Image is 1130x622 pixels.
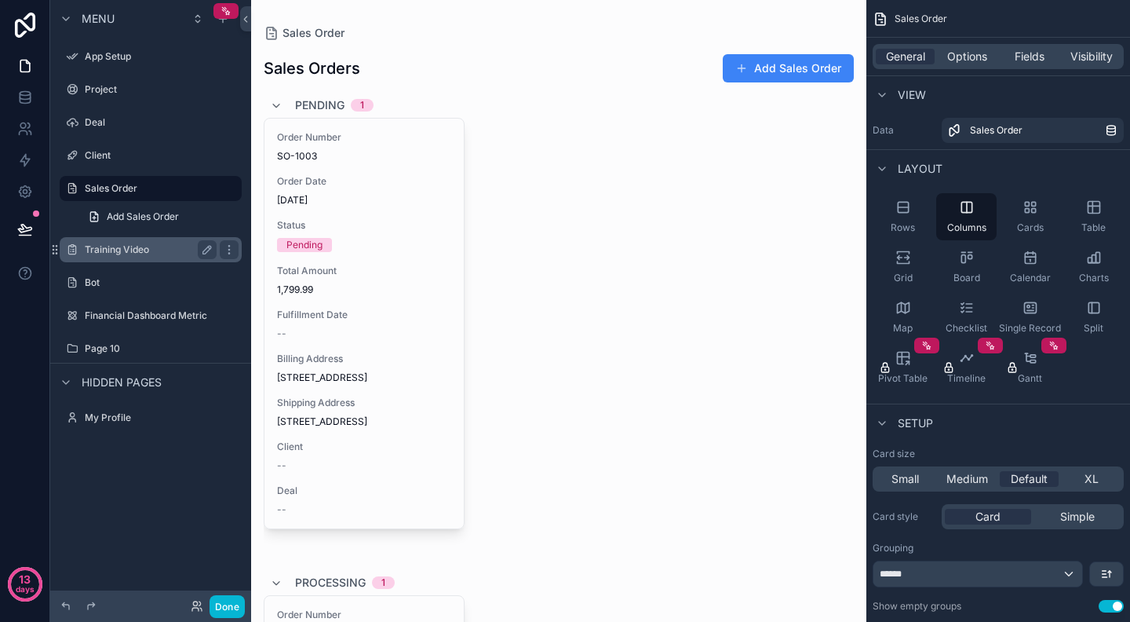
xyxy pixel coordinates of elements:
[60,143,242,168] a: Client
[1063,243,1124,291] button: Charts
[1081,221,1106,234] span: Table
[936,294,997,341] button: Checklist
[1015,49,1044,64] span: Fields
[946,322,987,335] span: Checklist
[85,243,210,256] label: Training Video
[898,87,926,103] span: View
[1084,471,1099,487] span: XL
[873,448,915,460] label: Card size
[1010,272,1051,284] span: Calendar
[60,110,242,135] a: Deal
[1079,272,1109,284] span: Charts
[85,412,239,424] label: My Profile
[947,221,986,234] span: Columns
[16,578,35,600] p: days
[82,11,115,27] span: Menu
[894,272,913,284] span: Grid
[1017,221,1044,234] span: Cards
[886,49,925,64] span: General
[873,243,933,291] button: Grid
[1011,471,1048,487] span: Default
[19,572,31,587] p: 13
[999,322,1061,335] span: Single Record
[60,336,242,361] a: Page 10
[893,322,913,335] span: Map
[1060,509,1095,525] span: Simple
[60,405,242,430] a: My Profile
[60,303,242,328] a: Financial Dashboard Metric
[891,221,915,234] span: Rows
[947,49,987,64] span: Options
[1000,344,1060,391] button: Gantt
[936,243,997,291] button: Board
[895,13,947,25] span: Sales Order
[970,124,1022,137] span: Sales Order
[60,237,242,262] a: Training Video
[1084,322,1103,335] span: Split
[946,471,988,487] span: Medium
[1000,243,1060,291] button: Calendar
[85,83,239,96] label: Project
[85,309,239,322] label: Financial Dashboard Metric
[85,182,232,195] label: Sales Order
[1000,193,1060,240] button: Cards
[82,375,162,390] span: Hidden pages
[85,116,239,129] label: Deal
[85,50,239,63] label: App Setup
[975,509,1001,525] span: Card
[953,272,980,284] span: Board
[878,372,928,385] span: Pivot Table
[85,276,239,289] label: Bot
[107,210,179,223] span: Add Sales Order
[873,510,935,523] label: Card style
[60,44,242,69] a: App Setup
[1018,372,1042,385] span: Gantt
[942,118,1124,143] a: Sales Order
[1000,294,1060,341] button: Single Record
[85,149,239,162] label: Client
[60,77,242,102] a: Project
[60,270,242,295] a: Bot
[936,344,997,391] button: Timeline
[1063,294,1124,341] button: Split
[947,372,986,385] span: Timeline
[1063,193,1124,240] button: Table
[85,342,239,355] label: Page 10
[873,124,935,137] label: Data
[1070,49,1113,64] span: Visibility
[873,294,933,341] button: Map
[210,595,245,618] button: Done
[873,344,933,391] button: Pivot Table
[891,471,919,487] span: Small
[78,204,242,229] a: Add Sales Order
[60,176,242,201] a: Sales Order
[873,193,933,240] button: Rows
[873,542,913,554] label: Grouping
[898,415,933,431] span: Setup
[898,161,942,177] span: Layout
[936,193,997,240] button: Columns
